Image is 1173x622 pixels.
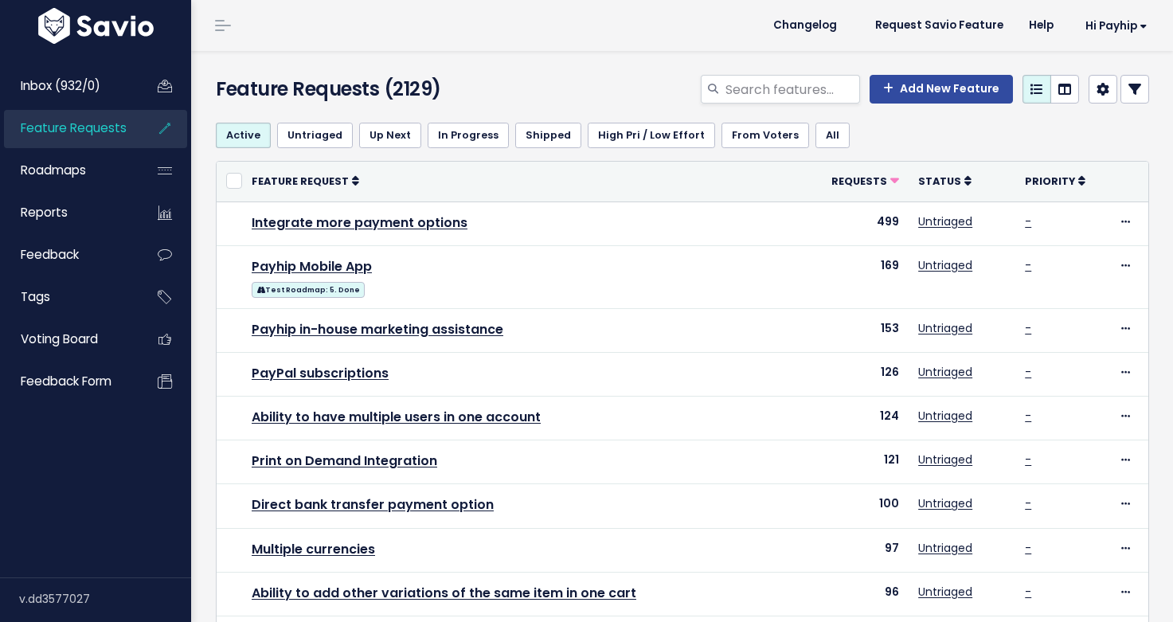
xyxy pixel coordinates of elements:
[1025,452,1031,467] a: -
[1025,495,1031,511] a: -
[4,110,132,147] a: Feature Requests
[918,173,972,189] a: Status
[721,123,809,148] a: From Voters
[4,363,132,400] a: Feedback form
[252,364,389,382] a: PayPal subscriptions
[918,364,972,380] a: Untriaged
[918,584,972,600] a: Untriaged
[34,8,158,44] img: logo-white.9d6f32f41409.svg
[807,201,909,245] td: 499
[807,352,909,396] td: 126
[4,237,132,273] a: Feedback
[21,331,98,347] span: Voting Board
[21,77,100,94] span: Inbox (932/0)
[21,288,50,305] span: Tags
[1085,20,1148,32] span: Hi Payhip
[252,213,467,232] a: Integrate more payment options
[1025,408,1031,424] a: -
[216,123,1149,148] ul: Filter feature requests
[21,162,86,178] span: Roadmaps
[4,152,132,189] a: Roadmaps
[515,123,581,148] a: Shipped
[252,279,365,299] a: Test Roadmap: 5. Done
[807,397,909,440] td: 124
[216,75,511,104] h4: Feature Requests (2129)
[216,123,271,148] a: Active
[19,578,191,620] div: v.dd3577027
[918,408,972,424] a: Untriaged
[252,174,349,188] span: Feature Request
[252,540,375,558] a: Multiple currencies
[918,213,972,229] a: Untriaged
[252,173,359,189] a: Feature Request
[21,246,79,263] span: Feedback
[21,204,68,221] span: Reports
[831,173,899,189] a: Requests
[918,320,972,336] a: Untriaged
[918,495,972,511] a: Untriaged
[1025,257,1031,273] a: -
[252,257,372,276] a: Payhip Mobile App
[831,174,887,188] span: Requests
[773,20,837,31] span: Changelog
[807,572,909,616] td: 96
[918,174,961,188] span: Status
[4,194,132,231] a: Reports
[252,282,365,298] span: Test Roadmap: 5. Done
[4,68,132,104] a: Inbox (932/0)
[862,14,1016,37] a: Request Savio Feature
[277,123,353,148] a: Untriaged
[1025,364,1031,380] a: -
[428,123,509,148] a: In Progress
[815,123,850,148] a: All
[1066,14,1160,38] a: Hi Payhip
[4,321,132,358] a: Voting Board
[918,540,972,556] a: Untriaged
[1025,173,1085,189] a: Priority
[21,373,111,389] span: Feedback form
[1025,174,1075,188] span: Priority
[252,408,541,426] a: Ability to have multiple users in one account
[807,528,909,572] td: 97
[252,452,437,470] a: Print on Demand Integration
[359,123,421,148] a: Up Next
[918,452,972,467] a: Untriaged
[4,279,132,315] a: Tags
[724,75,860,104] input: Search features...
[807,308,909,352] td: 153
[1016,14,1066,37] a: Help
[252,320,503,338] a: Payhip in-house marketing assistance
[252,584,636,602] a: Ability to add other variations of the same item in one cart
[588,123,715,148] a: High Pri / Low Effort
[1025,320,1031,336] a: -
[918,257,972,273] a: Untriaged
[807,484,909,528] td: 100
[252,495,494,514] a: Direct bank transfer payment option
[1025,213,1031,229] a: -
[1025,584,1031,600] a: -
[21,119,127,136] span: Feature Requests
[807,440,909,484] td: 121
[1025,540,1031,556] a: -
[807,245,909,308] td: 169
[870,75,1013,104] a: Add New Feature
